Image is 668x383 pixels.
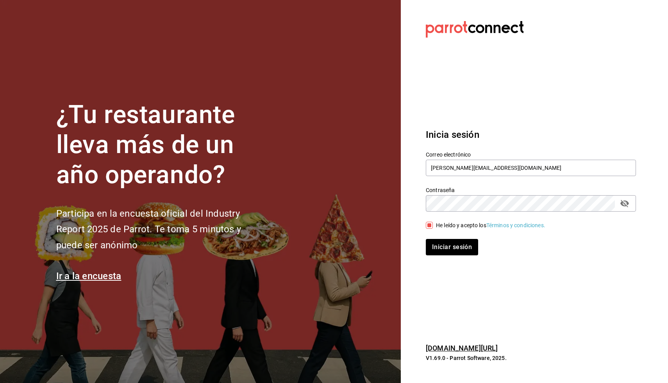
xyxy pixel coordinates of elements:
[486,222,545,228] a: Términos y condiciones.
[426,187,636,193] label: Contraseña
[426,152,636,157] label: Correo electrónico
[426,344,498,352] a: [DOMAIN_NAME][URL]
[56,271,121,281] a: Ir a la encuesta
[56,100,267,190] h1: ¿Tu restaurante lleva más de un año operando?
[426,128,636,142] h3: Inicia sesión
[618,197,631,210] button: passwordField
[56,206,267,253] h2: Participa en la encuesta oficial del Industry Report 2025 de Parrot. Te toma 5 minutos y puede se...
[436,221,545,230] div: He leído y acepto los
[426,239,478,255] button: Iniciar sesión
[426,354,636,362] p: V1.69.0 - Parrot Software, 2025.
[426,160,636,176] input: Ingresa tu correo electrónico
